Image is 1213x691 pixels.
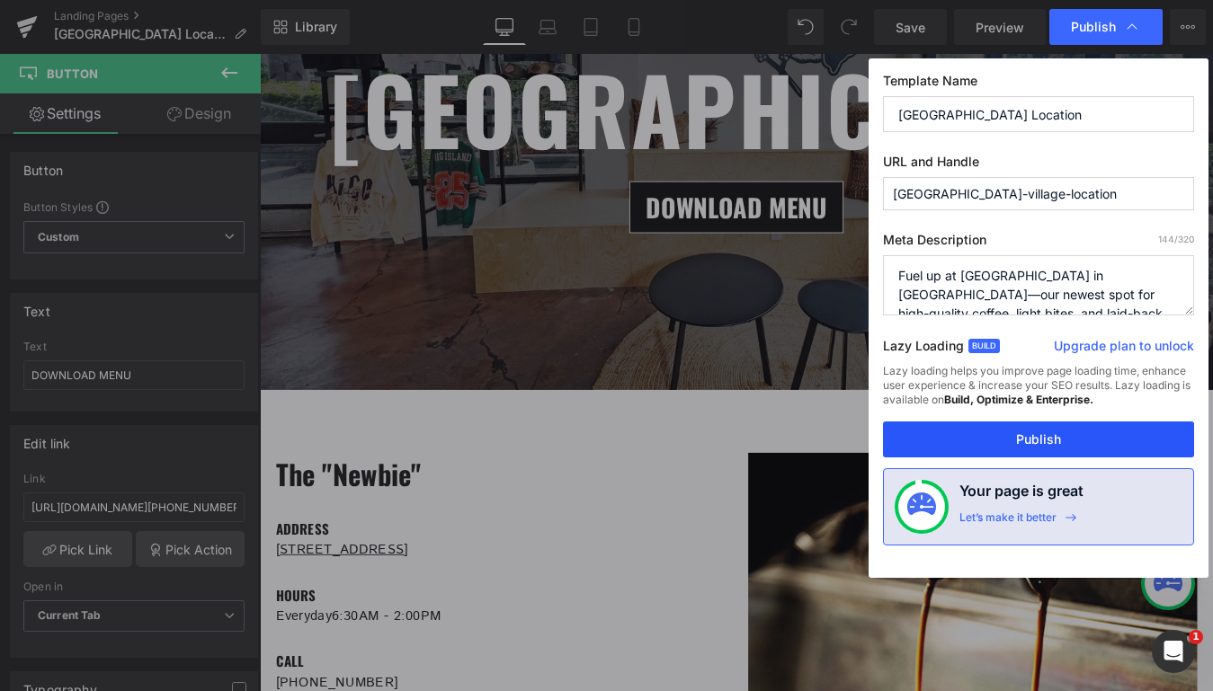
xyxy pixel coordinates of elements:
[883,73,1194,96] label: Template Name
[441,155,647,195] span: DOWNLOAD MENU
[883,232,1194,255] label: Meta Description
[1054,337,1194,362] a: Upgrade plan to unlock
[18,630,531,654] p: Everyday
[959,480,1084,510] h4: Your page is great
[959,510,1057,534] div: Let’s make it better
[18,456,184,502] strong: The "Newbie"
[18,531,79,554] strong: ADDRESS
[1152,630,1195,673] iframe: Intercom live chat
[1158,234,1174,244] span: 144
[883,154,1194,177] label: URL and Handle
[422,146,666,204] a: DOWNLOAD MENU
[883,255,1194,315] textarea: Fuel up at [GEOGRAPHIC_DATA] in [GEOGRAPHIC_DATA]—our newest spot for high-quality coffee, light ...
[1189,630,1203,644] span: 1
[1158,234,1194,244] span: /320
[18,607,64,629] strong: HOURS
[968,339,1000,353] span: Build
[944,393,1093,406] strong: Build, Optimize & Enterprise.
[1071,19,1116,35] span: Publish
[18,555,169,577] a: [STREET_ADDRESS]
[883,364,1194,421] div: Lazy loading helps you improve page loading time, enhance user experience & increase your SEO res...
[907,492,936,521] img: onboarding-status.svg
[883,421,1194,457] button: Publish
[883,334,964,364] label: Lazy Loading
[82,631,206,652] span: 6:30AM - 2:00PM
